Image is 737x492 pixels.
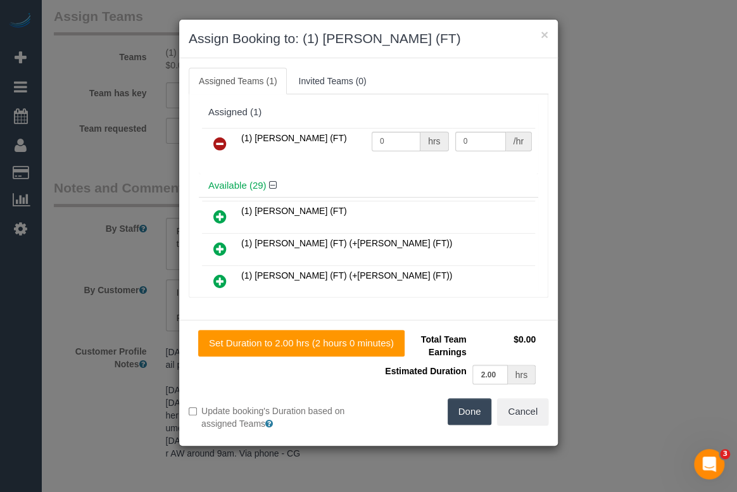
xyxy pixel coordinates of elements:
span: 3 [720,449,730,459]
span: (1) [PERSON_NAME] (FT) (+[PERSON_NAME] (FT)) [241,270,452,281]
div: /hr [506,132,532,151]
a: Invited Teams (0) [288,68,376,94]
div: hrs [420,132,448,151]
div: Assigned (1) [208,107,529,118]
button: Done [448,398,492,425]
span: (1) [PERSON_NAME] (FT) (+[PERSON_NAME] (FT)) [241,238,452,248]
a: Assigned Teams (1) [189,68,287,94]
span: (1) [PERSON_NAME] (FT) [241,206,346,216]
label: Update booking's Duration based on assigned Teams [189,405,359,430]
button: Cancel [497,398,548,425]
div: hrs [508,365,536,384]
td: Total Team Earnings [378,330,469,362]
button: Set Duration to 2.00 hrs (2 hours 0 minutes) [198,330,405,356]
td: $0.00 [469,330,539,362]
iframe: Intercom live chat [694,449,724,479]
span: (1) [PERSON_NAME] (FT) [241,133,346,143]
button: × [541,28,548,41]
span: Estimated Duration [385,366,466,376]
h4: Available (29) [208,180,529,191]
input: Update booking's Duration based on assigned Teams [189,407,197,415]
h3: Assign Booking to: (1) [PERSON_NAME] (FT) [189,29,548,48]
